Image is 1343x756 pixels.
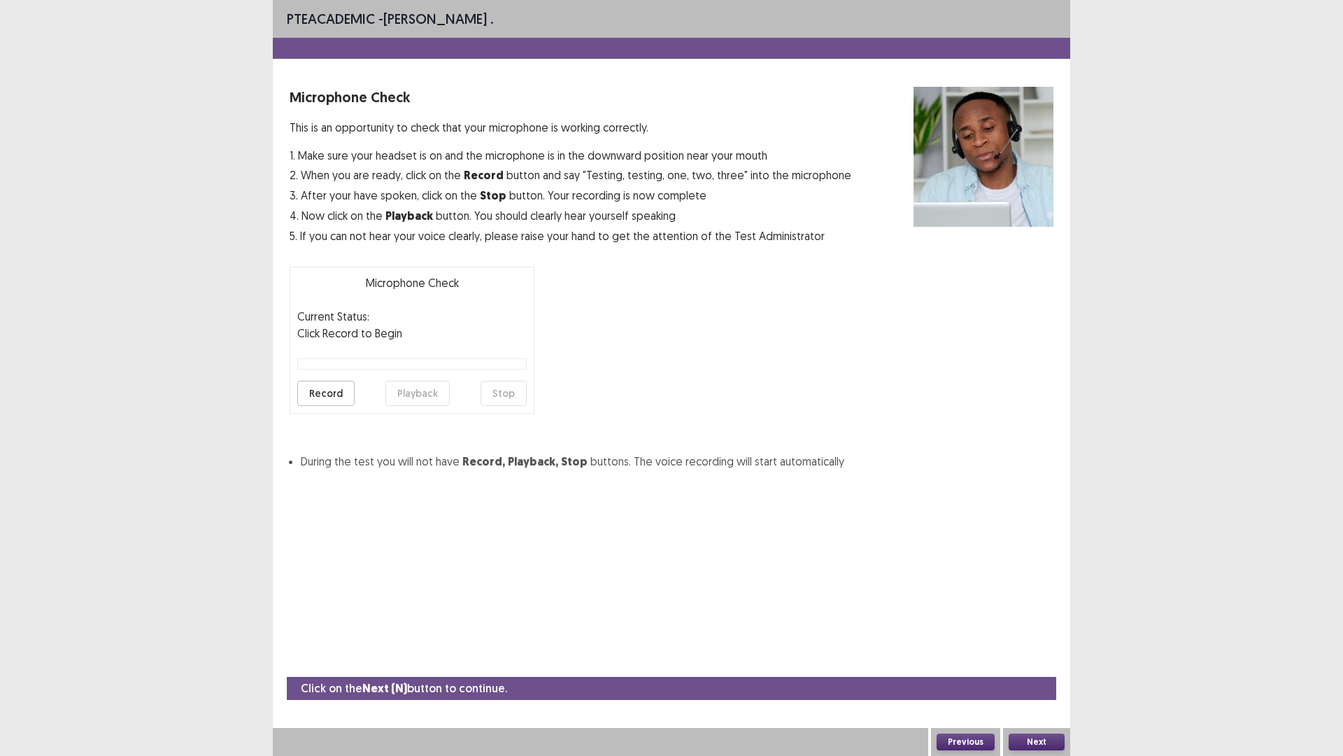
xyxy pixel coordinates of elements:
[937,734,995,750] button: Previous
[290,187,851,204] p: 3. After your have spoken, click on the button. Your recording is now complete
[508,454,558,469] strong: Playback,
[290,147,851,164] p: 1. Make sure your headset is on and the microphone is in the downward position near your mouth
[301,680,507,697] p: Click on the button to continue.
[914,87,1053,227] img: microphone check
[385,381,450,406] button: Playback
[561,454,588,469] strong: Stop
[290,119,851,136] p: This is an opportunity to check that your microphone is working correctly.
[385,209,433,223] strong: Playback
[462,454,505,469] strong: Record,
[290,167,851,184] p: 2. When you are ready, click on the button and say "Testing, testing, one, two, three" into the m...
[297,308,369,325] p: Current Status:
[297,274,527,291] p: Microphone Check
[297,381,355,406] button: Record
[297,325,527,342] p: Click Record to Begin
[290,87,851,108] p: Microphone Check
[1009,734,1065,750] button: Next
[287,10,375,27] span: PTE academic
[301,453,1053,470] li: During the test you will not have buttons. The voice recording will start automatically
[481,381,527,406] button: Stop
[362,681,407,696] strong: Next (N)
[464,168,504,183] strong: Record
[287,8,494,29] p: - [PERSON_NAME] .
[480,188,506,203] strong: Stop
[290,207,851,225] p: 4. Now click on the button. You should clearly hear yourself speaking
[290,227,851,244] p: 5. If you can not hear your voice clearly, please raise your hand to get the attention of the Tes...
